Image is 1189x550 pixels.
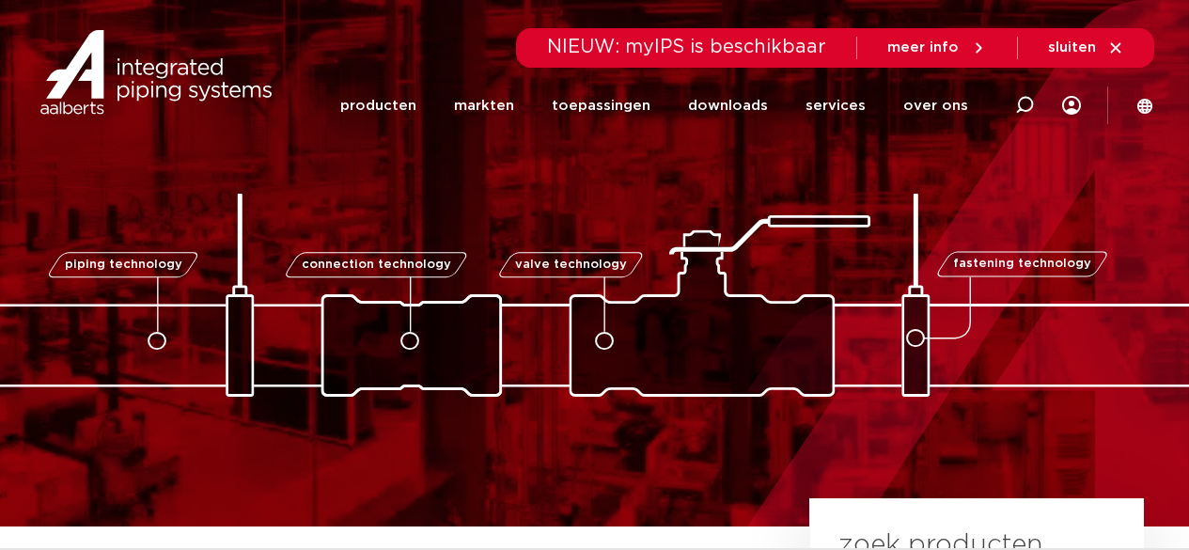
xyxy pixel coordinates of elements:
a: toepassingen [552,70,650,142]
span: valve technology [515,259,627,271]
a: services [806,70,866,142]
a: downloads [688,70,768,142]
span: connection technology [301,259,450,271]
span: NIEUW: myIPS is beschikbaar [547,38,826,56]
span: piping technology [65,259,182,271]
a: meer info [887,39,987,56]
span: meer info [887,40,959,55]
span: sluiten [1048,40,1096,55]
a: sluiten [1048,39,1124,56]
a: producten [340,70,416,142]
span: fastening technology [953,259,1091,271]
a: over ons [903,70,968,142]
nav: Menu [340,70,968,142]
a: markten [454,70,514,142]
